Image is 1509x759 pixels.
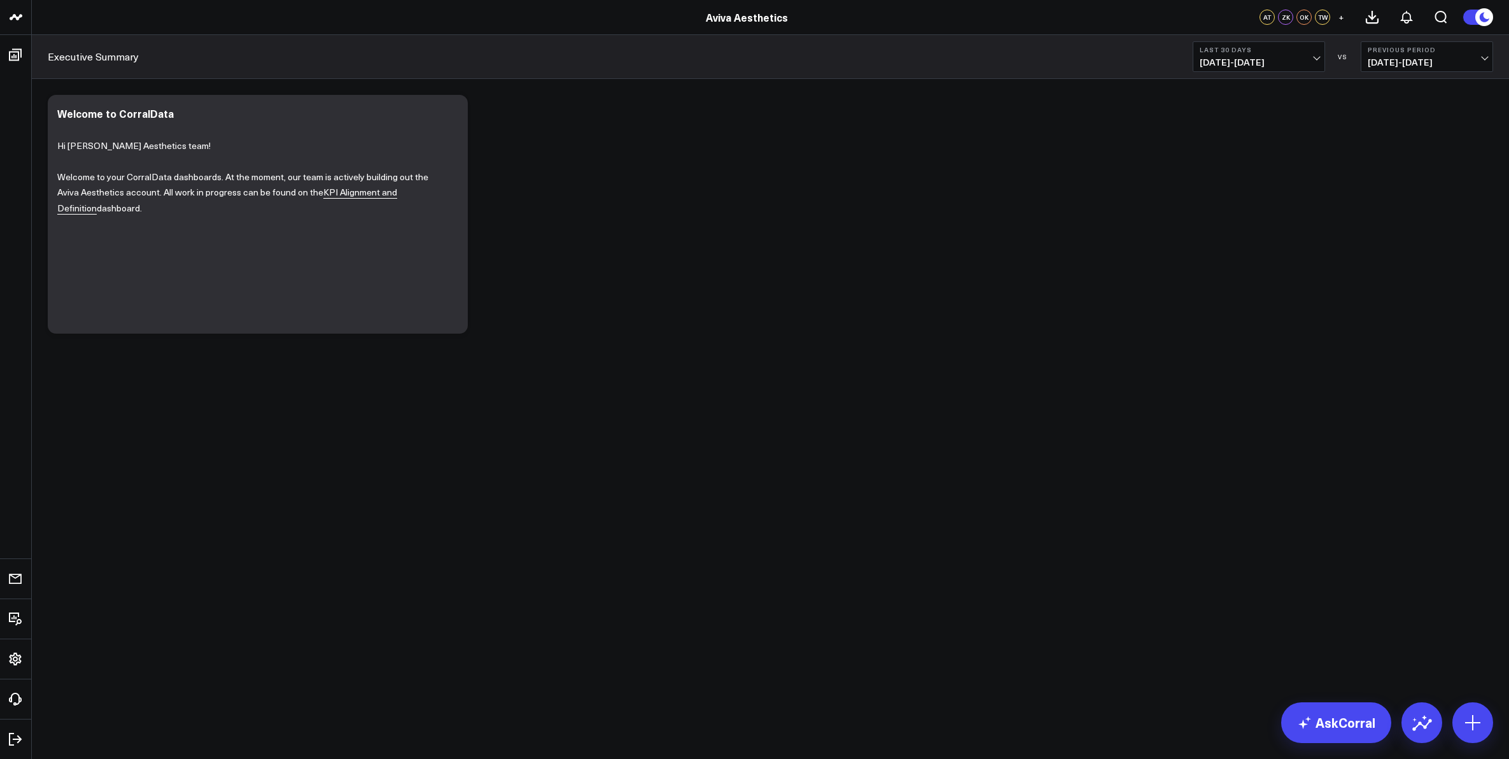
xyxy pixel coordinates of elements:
[1200,57,1318,67] span: [DATE] - [DATE]
[1361,41,1493,72] button: Previous Period[DATE]-[DATE]
[1338,13,1344,22] span: +
[1368,57,1486,67] span: [DATE] - [DATE]
[1281,702,1391,743] a: AskCorral
[57,186,397,215] a: KPI Alignment and Definition
[1260,10,1275,25] div: AT
[1193,41,1325,72] button: Last 30 Days[DATE]-[DATE]
[1278,10,1293,25] div: ZK
[57,169,449,216] p: Welcome to your CorralData dashboards. At the moment, our team is actively building out the Aviva...
[1200,46,1318,53] b: Last 30 Days
[48,50,139,64] a: Executive Summary
[57,106,174,120] div: Welcome to CorralData
[57,138,449,154] p: Hi [PERSON_NAME] Aesthetics team!
[1315,10,1330,25] div: TW
[1368,46,1486,53] b: Previous Period
[1296,10,1312,25] div: OK
[1333,10,1349,25] button: +
[706,10,788,24] a: Aviva Aesthetics
[1331,53,1354,60] div: VS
